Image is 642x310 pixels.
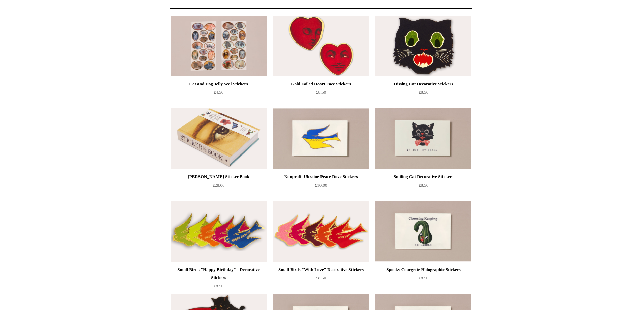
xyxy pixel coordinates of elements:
[171,16,267,76] img: Cat and Dog Jelly Seal Stickers
[375,201,471,262] a: Spooky Courgette Holographic Stickers Spooky Courgette Holographic Stickers
[275,80,367,88] div: Gold Foiled Heart Face Stickers
[375,108,471,169] img: Smiling Cat Decorative Stickers
[273,16,369,76] a: Gold Foiled Heart Face Stickers Gold Foiled Heart Face Stickers
[275,173,367,181] div: Nonprofit Ukraine Peace Dove Stickers
[377,173,469,181] div: Smiling Cat Decorative Stickers
[171,16,267,76] a: Cat and Dog Jelly Seal Stickers Cat and Dog Jelly Seal Stickers
[375,80,471,108] a: Hissing Cat Decorative Stickers £8.50
[377,265,469,274] div: Spooky Courgette Holographic Stickers
[173,173,265,181] div: [PERSON_NAME] Sticker Book
[375,173,471,200] a: Smiling Cat Decorative Stickers £8.50
[377,80,469,88] div: Hissing Cat Decorative Stickers
[273,265,369,293] a: Small Birds "With Love" Decorative Stickers £8.50
[273,201,369,262] img: Small Birds "With Love" Decorative Stickers
[171,80,267,108] a: Cat and Dog Jelly Seal Stickers £4.50
[273,16,369,76] img: Gold Foiled Heart Face Stickers
[273,201,369,262] a: Small Birds "With Love" Decorative Stickers Small Birds "With Love" Decorative Stickers
[315,182,327,188] span: £10.00
[419,275,428,280] span: £8.50
[273,80,369,108] a: Gold Foiled Heart Face Stickers £8.50
[171,201,267,262] a: Small Birds "Happy Birthday" - Decorative Stickers Small Birds "Happy Birthday" - Decorative Stic...
[273,108,369,169] a: Nonprofit Ukraine Peace Dove Stickers Nonprofit Ukraine Peace Dove Stickers
[171,173,267,200] a: [PERSON_NAME] Sticker Book £28.00
[171,108,267,169] img: John Derian Sticker Book
[214,283,223,288] span: £8.50
[273,173,369,200] a: Nonprofit Ukraine Peace Dove Stickers £10.00
[173,265,265,282] div: Small Birds "Happy Birthday" - Decorative Stickers
[173,80,265,88] div: Cat and Dog Jelly Seal Stickers
[375,201,471,262] img: Spooky Courgette Holographic Stickers
[275,265,367,274] div: Small Birds "With Love" Decorative Stickers
[214,90,223,95] span: £4.50
[171,265,267,293] a: Small Birds "Happy Birthday" - Decorative Stickers £8.50
[316,90,326,95] span: £8.50
[419,182,428,188] span: £8.50
[375,108,471,169] a: Smiling Cat Decorative Stickers Smiling Cat Decorative Stickers
[419,90,428,95] span: £8.50
[375,16,471,76] img: Hissing Cat Decorative Stickers
[213,182,225,188] span: £28.00
[171,201,267,262] img: Small Birds "Happy Birthday" - Decorative Stickers
[316,275,326,280] span: £8.50
[375,16,471,76] a: Hissing Cat Decorative Stickers Hissing Cat Decorative Stickers
[171,108,267,169] a: John Derian Sticker Book John Derian Sticker Book
[375,265,471,293] a: Spooky Courgette Holographic Stickers £8.50
[273,108,369,169] img: Nonprofit Ukraine Peace Dove Stickers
